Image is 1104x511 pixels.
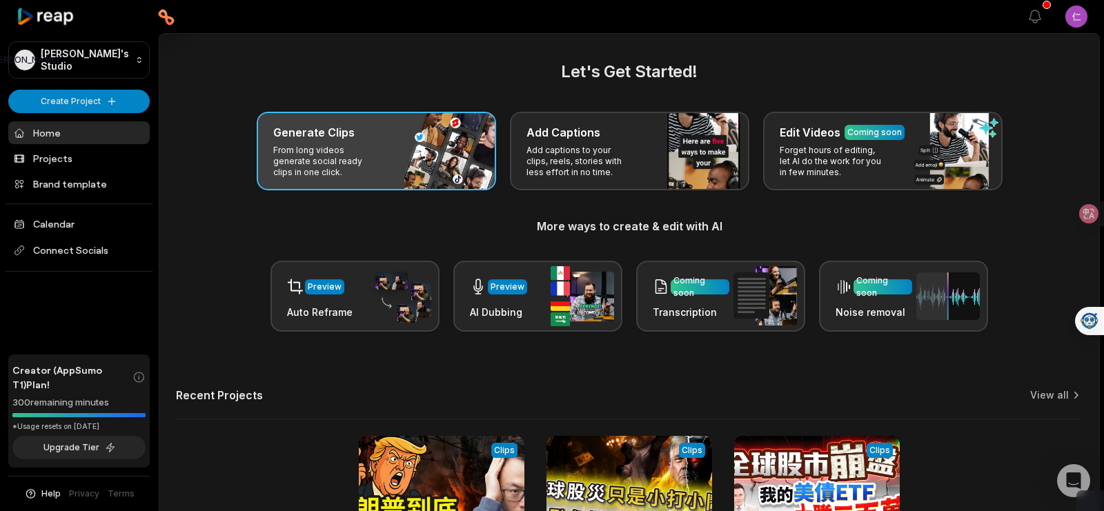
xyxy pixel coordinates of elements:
[176,59,1083,84] h2: Let's Get Started!
[176,218,1083,234] h3: More ways to create & edit with AI
[8,121,150,144] a: Home
[12,396,146,410] div: 300 remaining minutes
[847,126,902,139] div: Coming soon
[287,305,353,319] h3: Auto Reframe
[551,266,614,326] img: ai_dubbing.png
[12,363,132,392] span: Creator (AppSumo T1) Plan!
[176,388,263,402] h2: Recent Projects
[12,436,146,459] button: Upgrade Tier
[780,124,840,141] h3: Edit Videos
[8,172,150,195] a: Brand template
[69,488,99,500] a: Privacy
[14,50,35,70] div: [PERSON_NAME]
[673,274,727,299] div: Coming soon
[780,145,887,178] p: Forget hours of editing, let AI do the work for you in few minutes.
[1030,388,1069,402] a: View all
[12,421,146,432] div: *Usage resets on [DATE]
[526,145,633,178] p: Add captions to your clips, reels, stories with less effort in no time.
[273,145,380,178] p: From long videos generate social ready clips in one click.
[856,274,909,299] div: Coming soon
[308,281,342,293] div: Preview
[273,124,355,141] h3: Generate Clips
[41,48,130,72] p: [PERSON_NAME]'s Studio
[653,305,729,319] h3: Transcription
[41,488,61,500] span: Help
[470,305,527,319] h3: AI Dubbing
[1057,464,1090,497] div: Open Intercom Messenger
[733,266,797,325] img: transcription.png
[368,270,431,323] img: auto_reframe.png
[8,147,150,170] a: Projects
[24,488,61,500] button: Help
[8,90,150,113] button: Create Project
[108,488,135,500] a: Terms
[916,272,980,320] img: noise_removal.png
[836,305,912,319] h3: Noise removal
[8,212,150,235] a: Calendar
[8,238,150,263] span: Connect Socials
[491,281,524,293] div: Preview
[526,124,600,141] h3: Add Captions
